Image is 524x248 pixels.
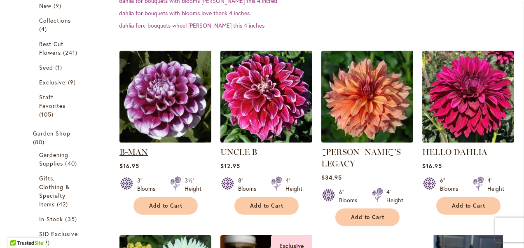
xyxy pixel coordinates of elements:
[321,173,342,181] span: $34.95
[119,9,250,17] a: dahlia for bouquets with blooms love thank 4 inches
[39,40,80,57] a: Best Cut Flowers
[133,197,198,215] button: Add to Cart
[39,215,63,223] span: In Stock
[185,176,201,193] div: 3½' Height
[39,174,80,208] a: Gifts, Clothing &amp; Specialty Items
[321,136,413,144] a: Andy's Legacy
[39,63,80,72] a: Seed
[39,229,80,247] a: SID Exclusive
[119,147,148,157] a: B-MAN
[33,138,47,146] span: 80
[220,162,240,170] span: $12.95
[238,176,261,193] div: 8" Blooms
[63,48,79,57] span: 241
[321,51,413,143] img: Andy's Legacy
[39,93,80,119] a: Staff Favorites
[39,215,80,223] a: In Stock
[39,174,70,208] span: Gifts, Clothing & Specialty Items
[39,150,80,168] a: Gardening Supplies
[321,147,401,168] a: [PERSON_NAME]'S LEGACY
[54,1,63,10] span: 9
[39,63,53,71] span: Seed
[220,51,312,143] img: Uncle B
[119,51,211,143] img: B-MAN
[6,219,29,242] iframe: Launch Accessibility Center
[250,202,284,209] span: Add to Cart
[65,159,79,168] span: 40
[339,188,362,204] div: 6" Blooms
[119,21,264,29] a: dahlia forc bouquets wheel [PERSON_NAME] this 4 inches
[422,162,442,170] span: $16.95
[220,147,257,157] a: UNCLE B
[65,215,79,223] span: 35
[57,200,70,208] span: 42
[55,63,64,72] span: 1
[234,197,299,215] button: Add to Cart
[487,176,504,193] div: 4' Height
[33,129,71,137] span: Garden Shop
[68,78,78,87] span: 9
[351,214,385,221] span: Add to Cart
[149,202,183,209] span: Add to Cart
[220,136,312,144] a: Uncle B
[39,16,71,24] span: Collections
[39,78,65,86] span: Exclusive
[436,197,501,215] button: Add to Cart
[119,136,211,144] a: B-MAN
[39,1,80,10] a: New
[335,208,400,226] button: Add to Cart
[39,151,68,167] span: Gardening Supplies
[137,176,160,193] div: 3" Blooms
[39,110,56,119] span: 105
[422,51,514,143] img: Hello Dahlia
[39,78,80,87] a: Exclusive
[452,202,486,209] span: Add to Cart
[39,40,63,56] span: Best Cut Flowers
[422,147,487,157] a: HELLO DAHLIA
[39,230,78,238] span: SID Exclusive
[422,136,514,144] a: Hello Dahlia
[33,129,86,146] a: Garden Shop
[39,93,65,110] span: Staff Favorites
[39,2,51,9] span: New
[119,162,139,170] span: $16.95
[440,176,463,193] div: 6" Blooms
[39,25,49,33] span: 4
[39,16,80,33] a: Collections
[285,176,302,193] div: 4' Height
[386,188,403,204] div: 4' Height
